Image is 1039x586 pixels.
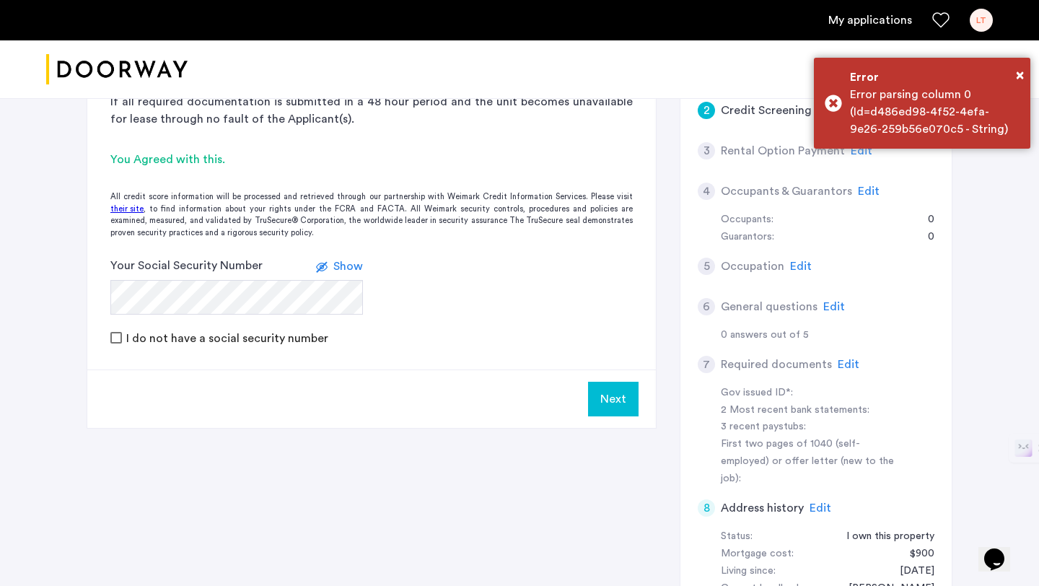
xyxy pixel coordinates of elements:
[721,419,903,436] div: 3 recent paystubs:
[850,69,1020,86] div: Error
[850,86,1020,138] div: Error parsing column 0 (Id=d486ed98-4f52-4efa-9e26-259b56e070c5 - String)
[885,563,934,580] div: 05/06/2001
[110,151,633,168] div: You Agreed with this.
[698,499,715,517] div: 8
[333,261,363,272] span: Show
[851,145,872,157] span: Edit
[721,528,753,546] div: Status:
[1016,68,1024,82] span: ×
[828,12,912,29] a: My application
[913,211,934,229] div: 0
[838,359,859,370] span: Edit
[895,546,934,563] div: $900
[721,563,776,580] div: Living since:
[698,102,715,119] div: 2
[110,93,633,128] p: If all required documentation is submitted in a 48 hour period and the unit becomes unavailable f...
[721,402,903,419] div: 2 Most recent bank statements:
[721,298,817,315] h5: General questions
[721,327,934,344] div: 0 answers out of 5
[913,229,934,246] div: 0
[810,502,831,514] span: Edit
[698,356,715,373] div: 7
[87,191,656,239] div: All credit score information will be processed and retrieved through our partnership with Weimark...
[721,183,852,200] h5: Occupants & Guarantors
[721,258,784,275] h5: Occupation
[721,211,773,229] div: Occupants:
[110,257,263,274] label: Your Social Security Number
[46,43,188,97] a: Cazamio logo
[970,9,993,32] div: LT
[698,183,715,200] div: 4
[123,333,328,344] label: I do not have a social security number
[790,261,812,272] span: Edit
[110,204,144,216] a: their site
[721,385,903,402] div: Gov issued ID*:
[1016,64,1024,86] button: Close
[721,436,903,488] div: First two pages of 1040 (self-employed) or offer letter (new to the job):
[858,185,880,197] span: Edit
[721,499,804,517] h5: Address history
[823,301,845,312] span: Edit
[698,142,715,159] div: 3
[721,229,774,246] div: Guarantors:
[698,258,715,275] div: 5
[721,142,845,159] h5: Rental Option Payment
[698,298,715,315] div: 6
[588,382,639,416] button: Next
[832,528,934,546] div: I own this property
[932,12,950,29] a: Favorites
[46,43,188,97] img: logo
[721,102,911,119] h5: Credit Screening & Application Fees
[978,528,1025,572] iframe: chat widget
[721,546,794,563] div: Mortgage cost:
[721,356,832,373] h5: Required documents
